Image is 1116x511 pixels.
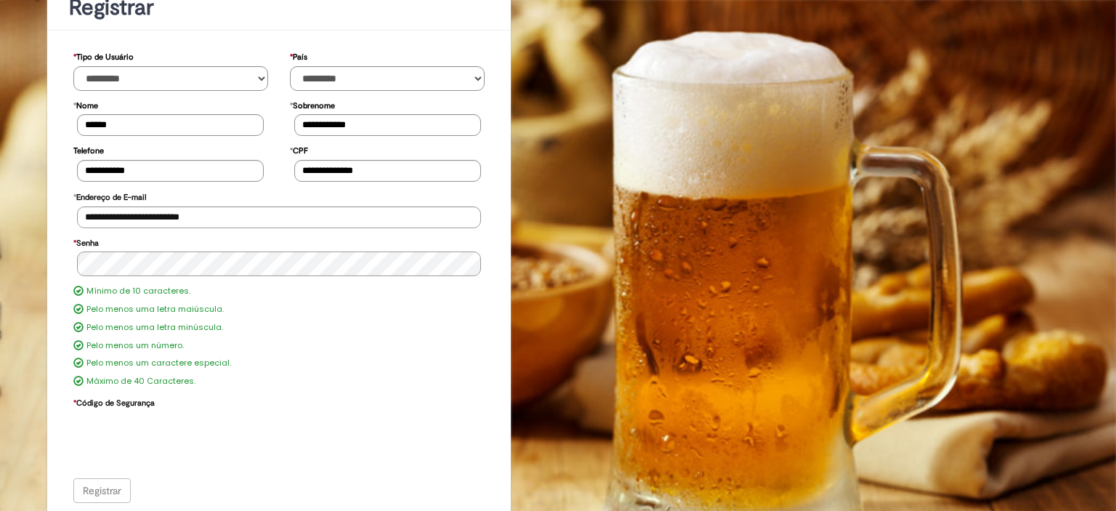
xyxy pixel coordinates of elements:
label: Telefone [73,139,104,160]
label: CPF [290,139,308,160]
iframe: reCAPTCHA [77,411,298,468]
label: Endereço de E-mail [73,185,146,206]
label: Nome [73,94,98,115]
label: Pelo menos uma letra minúscula. [86,322,223,334]
label: Senha [73,231,99,252]
label: Sobrenome [290,94,335,115]
label: Código de Segurança [73,391,155,412]
label: Tipo de Usuário [73,45,134,66]
label: País [290,45,307,66]
label: Mínimo de 10 caracteres. [86,286,190,297]
label: Pelo menos um caractere especial. [86,358,231,369]
label: Pelo menos um número. [86,340,184,352]
label: Máximo de 40 Caracteres. [86,376,195,387]
label: Pelo menos uma letra maiúscula. [86,304,224,315]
